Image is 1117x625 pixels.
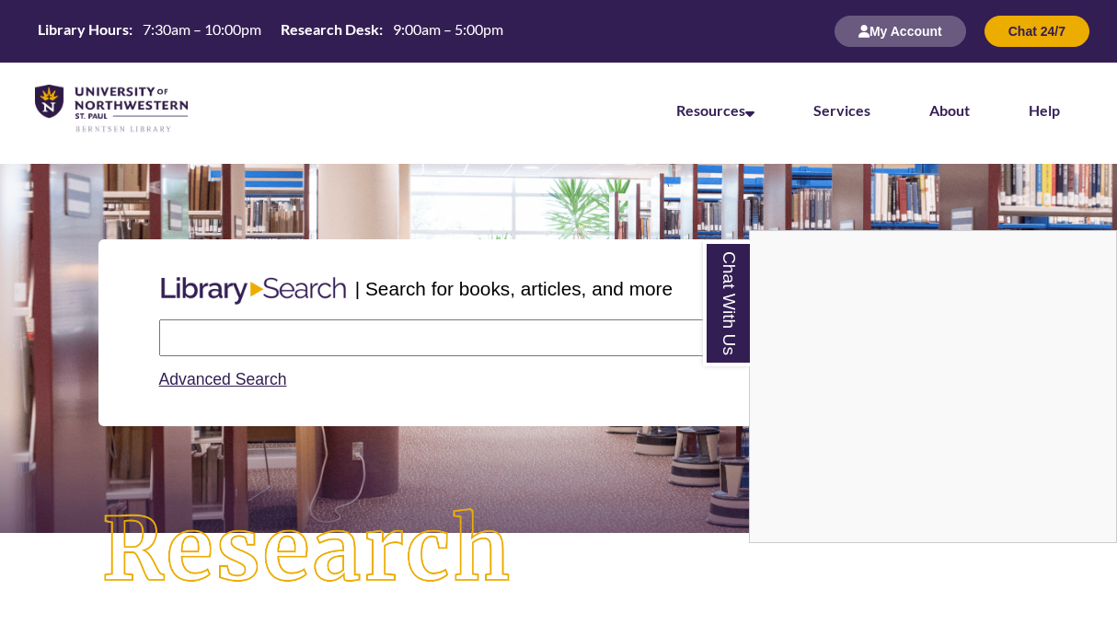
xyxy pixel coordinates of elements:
a: Help [1029,101,1060,119]
a: Chat With Us [703,240,750,366]
iframe: Chat Widget [750,231,1116,542]
div: Chat With Us [749,230,1117,543]
a: Resources [676,101,754,119]
img: UNWSP Library Logo [35,85,188,133]
a: Services [813,101,870,119]
a: About [929,101,970,119]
